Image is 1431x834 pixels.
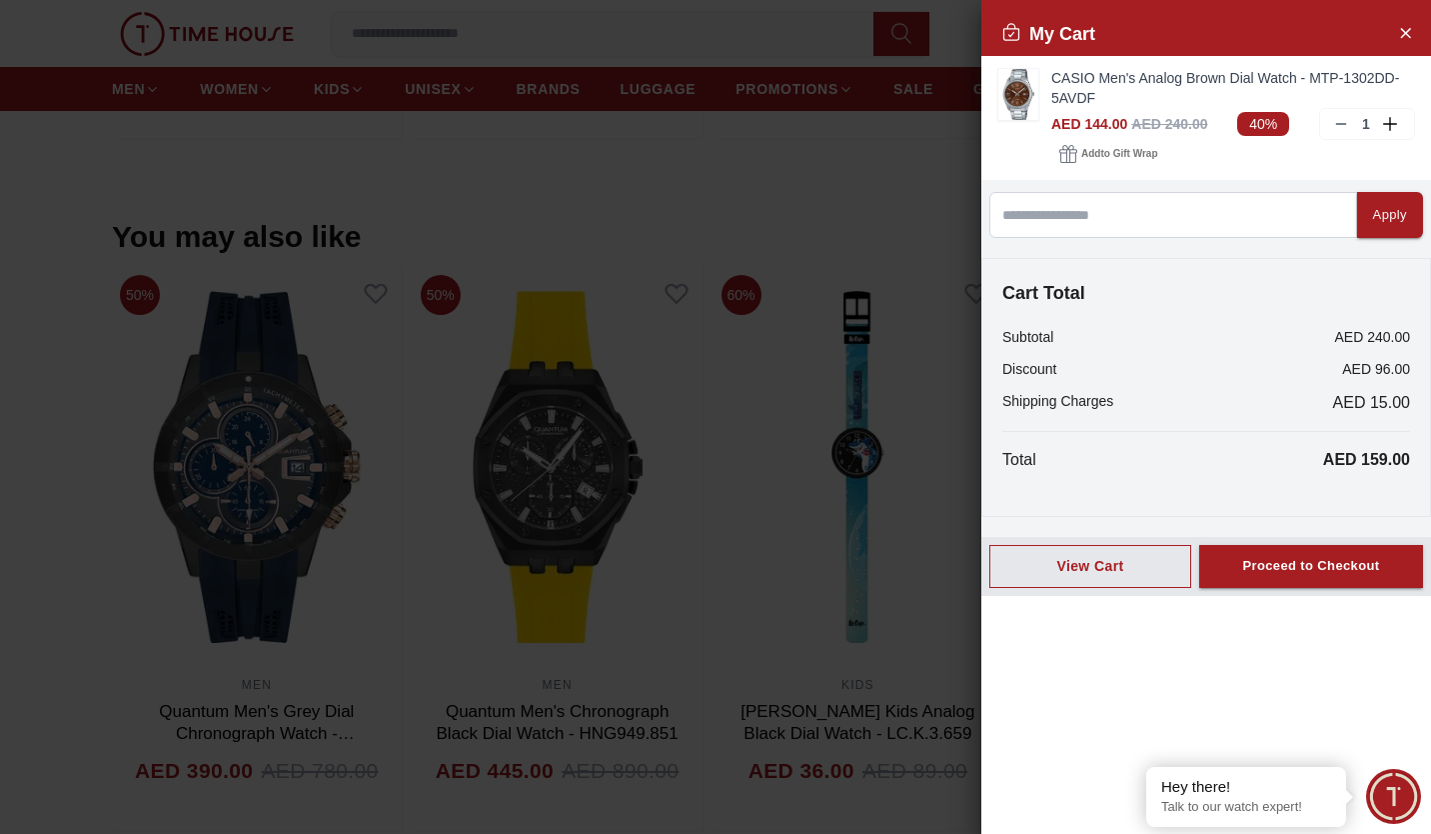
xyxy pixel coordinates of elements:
[1366,769,1421,824] div: Chat Widget
[1002,327,1053,347] p: Subtotal
[1161,799,1331,816] p: Talk to our watch expert!
[989,545,1191,588] button: View Cart
[1335,327,1411,347] p: AED 240.00
[1389,16,1421,48] button: Close Account
[1199,545,1423,588] button: Proceed to Checkout
[1357,192,1423,238] button: Apply
[1131,116,1207,132] span: AED 240.00
[1161,777,1331,797] div: Hey there!
[1333,391,1410,415] span: AED 15.00
[1323,448,1410,472] p: AED 159.00
[1342,359,1410,379] p: AED 96.00
[1002,279,1410,307] h4: Cart Total
[1081,144,1157,164] span: Add to Gift Wrap
[1358,114,1374,134] p: 1
[1002,448,1036,472] p: Total
[1001,20,1095,48] h2: My Cart
[1002,359,1056,379] p: Discount
[1006,556,1174,576] div: View Cart
[1051,116,1127,132] span: AED 144.00
[1051,68,1415,108] a: CASIO Men's Analog Brown Dial Watch - MTP-1302DD-5AVDF
[1242,555,1379,578] div: Proceed to Checkout
[1002,391,1113,415] p: Shipping Charges
[1237,112,1289,136] span: 40%
[1051,140,1165,168] button: Addto Gift Wrap
[1373,204,1407,227] div: Apply
[998,69,1038,120] img: ...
